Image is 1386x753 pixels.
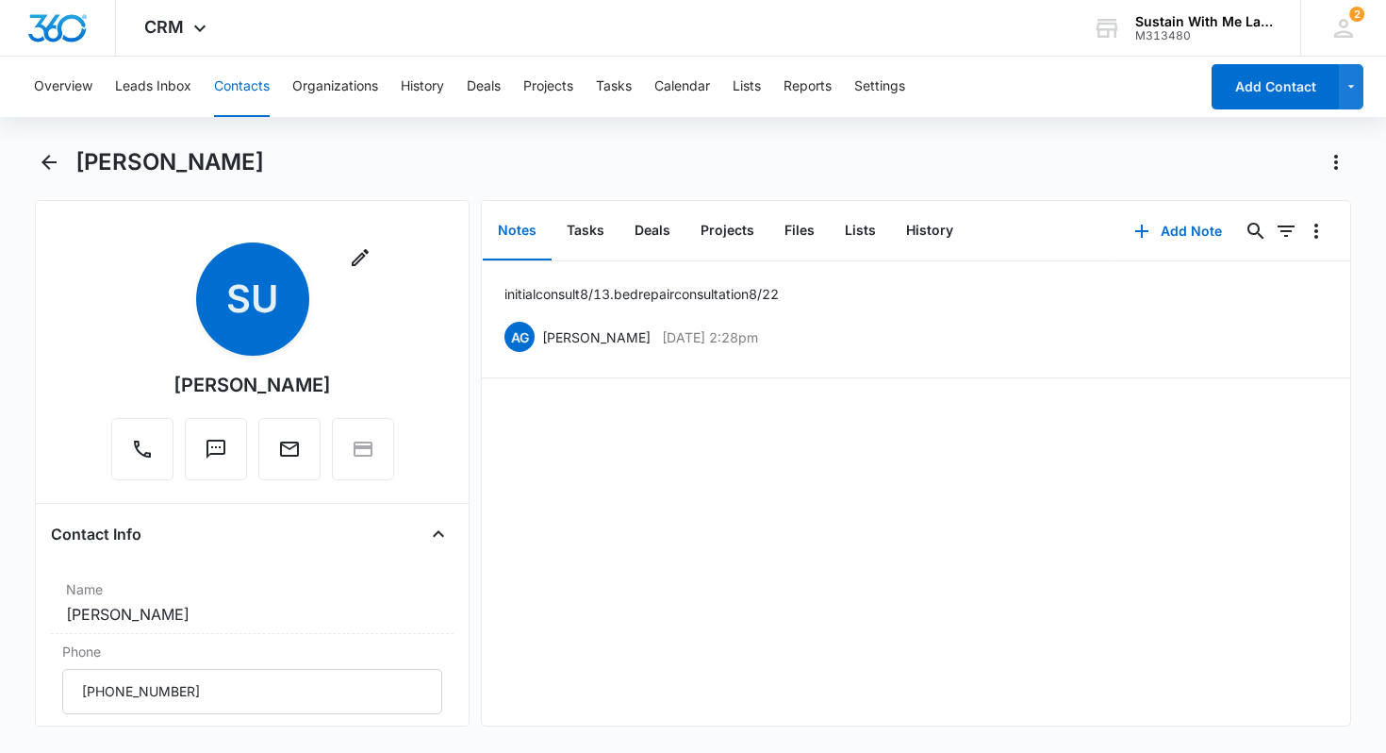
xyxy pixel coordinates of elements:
button: Overflow Menu [1301,216,1331,246]
button: Reports [784,57,832,117]
div: account name [1135,14,1273,29]
button: Email [258,418,321,480]
button: Deals [619,202,685,260]
a: Email [258,447,321,463]
span: SU [196,243,309,356]
button: Contacts [214,57,270,117]
button: Projects [685,202,769,260]
button: Back [35,147,64,177]
p: [DATE] 2:28pm [662,327,758,347]
a: Text [185,447,247,463]
p: [PERSON_NAME] [542,327,651,347]
button: Actions [1321,147,1351,177]
button: Calendar [654,57,710,117]
div: notifications count [1349,7,1364,22]
button: Overview [34,57,92,117]
h1: [PERSON_NAME] [75,148,264,176]
button: Search... [1241,216,1271,246]
span: CRM [144,17,184,37]
button: Tasks [596,57,632,117]
button: Lists [733,57,761,117]
button: Lists [830,202,891,260]
button: Files [769,202,830,260]
button: Leads Inbox [115,57,191,117]
div: account id [1135,29,1273,42]
button: Text [185,418,247,480]
button: Settings [854,57,905,117]
button: Tasks [552,202,619,260]
button: Notes [483,202,552,260]
button: Deals [467,57,501,117]
button: Filters [1271,216,1301,246]
span: 2 [1349,7,1364,22]
button: History [891,202,968,260]
div: Name[PERSON_NAME] [51,572,454,634]
h4: Contact Info [51,523,141,545]
button: Close [423,519,454,549]
p: initial consult 8/13. bed repair consultation 8/22 [504,284,779,304]
label: Phone [62,642,443,661]
input: Phone [62,669,443,714]
div: [PERSON_NAME] [173,371,331,399]
button: Projects [523,57,573,117]
button: Add Contact [1212,64,1339,109]
button: History [401,57,444,117]
button: Organizations [292,57,378,117]
button: Call [111,418,173,480]
dd: [PERSON_NAME] [66,603,439,626]
a: Call [111,447,173,463]
span: AG [504,322,535,352]
label: Name [66,579,439,599]
button: Add Note [1115,209,1241,254]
